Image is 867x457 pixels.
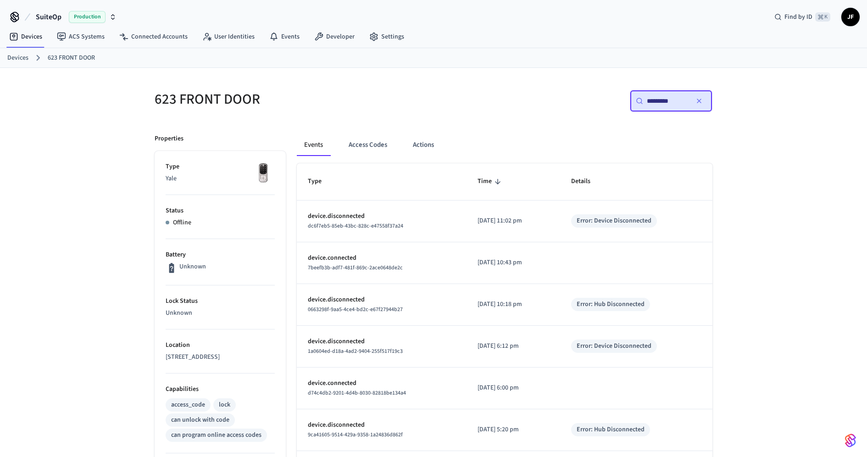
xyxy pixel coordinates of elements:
div: Find by ID⌘ K [767,9,838,25]
span: Production [69,11,106,23]
span: JF [842,9,859,25]
a: Devices [2,28,50,45]
p: device.disconnected [308,295,456,305]
button: Actions [406,134,441,156]
img: SeamLogoGradient.69752ec5.svg [845,433,856,448]
a: 623 FRONT DOOR [48,53,95,63]
p: Properties [155,134,183,144]
p: Yale [166,174,275,184]
p: Unknown [166,308,275,318]
p: device.disconnected [308,212,456,221]
a: User Identities [195,28,262,45]
span: Find by ID [784,12,812,22]
div: Error: Device Disconnected [577,341,651,351]
h5: 623 FRONT DOOR [155,90,428,109]
div: lock [219,400,230,410]
span: 9ca41605-9514-429a-9358-1a24836d862f [308,431,403,439]
p: [DATE] 6:12 pm [478,341,550,351]
p: [DATE] 5:20 pm [478,425,550,435]
div: Error: Hub Disconnected [577,300,645,309]
p: Location [166,340,275,350]
a: Connected Accounts [112,28,195,45]
div: ant example [297,134,712,156]
span: Type [308,174,333,189]
span: Time [478,174,504,189]
div: Error: Device Disconnected [577,216,651,226]
p: [DATE] 6:00 pm [478,383,550,393]
span: 7beefb3b-adf7-481f-869c-2ace0648de2c [308,264,403,272]
p: Status [166,206,275,216]
span: Details [571,174,602,189]
img: Yale Assure Touchscreen Wifi Smart Lock, Satin Nickel, Front [252,162,275,185]
span: dc6f7eb5-85eb-43bc-828c-e47558f37a24 [308,222,403,230]
button: Access Codes [341,134,395,156]
p: [DATE] 10:18 pm [478,300,550,309]
span: d74c4db2-9201-4d4b-8030-82818be134a4 [308,389,406,397]
div: Error: Hub Disconnected [577,425,645,435]
p: [DATE] 11:02 pm [478,216,550,226]
div: can program online access codes [171,430,261,440]
p: Battery [166,250,275,260]
p: Type [166,162,275,172]
a: ACS Systems [50,28,112,45]
p: Unknown [179,262,206,272]
a: Settings [362,28,411,45]
span: 1a0604ed-d18a-4ad2-9404-255f517f19c3 [308,347,403,355]
p: [STREET_ADDRESS] [166,352,275,362]
p: [DATE] 10:43 pm [478,258,550,268]
a: Events [262,28,307,45]
div: can unlock with code [171,415,229,425]
a: Developer [307,28,362,45]
span: SuiteOp [36,11,61,22]
p: device.disconnected [308,337,456,346]
p: device.connected [308,379,456,388]
p: Offline [173,218,191,228]
span: 0663298f-9aa5-4ce4-bd2c-e67f27944b27 [308,306,403,313]
a: Devices [7,53,28,63]
p: Capabilities [166,385,275,394]
button: JF [841,8,860,26]
button: Events [297,134,330,156]
p: device.connected [308,253,456,263]
span: ⌘ K [815,12,830,22]
p: device.disconnected [308,420,456,430]
p: Lock Status [166,296,275,306]
div: access_code [171,400,205,410]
